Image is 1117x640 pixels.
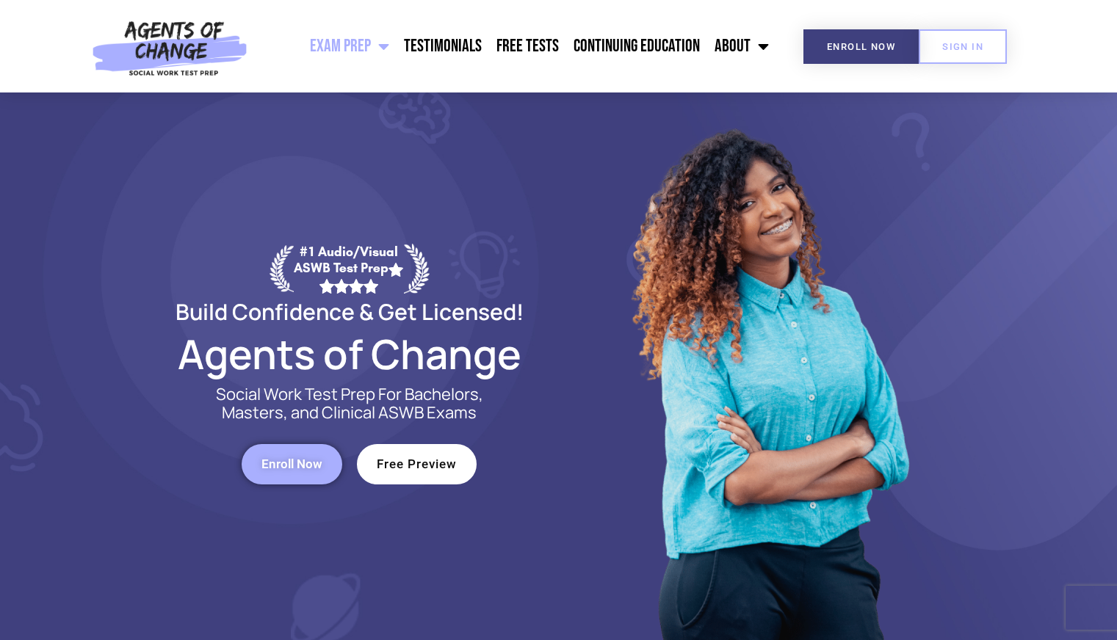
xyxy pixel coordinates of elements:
div: #1 Audio/Visual ASWB Test Prep [294,244,404,293]
span: Free Preview [377,458,457,470]
a: Enroll Now [803,29,919,64]
a: Enroll Now [242,444,342,484]
span: Enroll Now [261,458,322,470]
a: About [707,28,776,65]
span: Enroll Now [827,42,895,51]
a: Testimonials [397,28,489,65]
h2: Agents of Change [140,337,559,371]
nav: Menu [255,28,776,65]
a: Free Tests [489,28,566,65]
p: Social Work Test Prep For Bachelors, Masters, and Clinical ASWB Exams [199,385,500,422]
h2: Build Confidence & Get Licensed! [140,301,559,322]
a: SIGN IN [919,29,1007,64]
a: Exam Prep [303,28,397,65]
span: SIGN IN [942,42,983,51]
a: Continuing Education [566,28,707,65]
a: Free Preview [357,444,477,484]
